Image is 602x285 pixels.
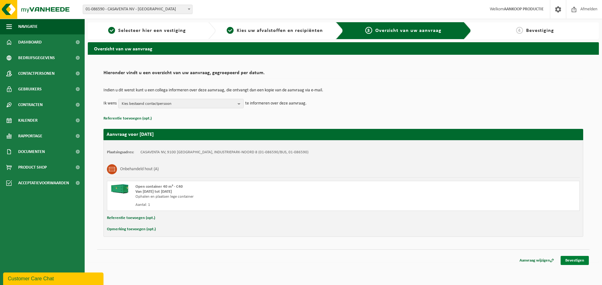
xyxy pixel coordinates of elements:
a: 1Selecteer hier een vestiging [91,27,203,34]
div: Aantal: 1 [135,202,368,207]
span: Rapportage [18,128,42,144]
button: Referentie toevoegen (opt.) [107,214,155,222]
p: te informeren over deze aanvraag. [245,99,307,108]
span: Overzicht van uw aanvraag [375,28,441,33]
span: Kies uw afvalstoffen en recipiënten [237,28,323,33]
img: HK-XC-40-GN-00.png [110,184,129,194]
span: Selecteer hier een vestiging [118,28,186,33]
button: Kies bestaand contactpersoon [118,99,244,108]
span: Dashboard [18,34,42,50]
div: Ophalen en plaatsen lege container [135,194,368,199]
span: Contracten [18,97,43,113]
td: CASAVENTA NV, 9100 [GEOGRAPHIC_DATA], INDUSTRIEPARK-NOORD 8 (01-086590/BUS, 01-086590) [140,150,309,155]
span: 3 [365,27,372,34]
span: Bedrijfsgegevens [18,50,55,66]
span: Documenten [18,144,45,160]
span: Gebruikers [18,81,42,97]
span: Navigatie [18,19,38,34]
p: Indien u dit wenst kunt u een collega informeren over deze aanvraag, die ontvangt dan een kopie v... [103,88,583,93]
span: Open container 40 m³ - C40 [135,185,183,189]
span: Kalender [18,113,38,128]
a: Aanvraag wijzigen [515,256,559,265]
a: Bevestigen [561,256,589,265]
p: Ik wens [103,99,117,108]
strong: AANKOOP PRODUCTIE [504,7,544,12]
span: 1 [108,27,115,34]
span: 4 [516,27,523,34]
a: 2Kies uw afvalstoffen en recipiënten [219,27,331,34]
h3: Onbehandeld hout (A) [120,164,159,174]
button: Opmerking toevoegen (opt.) [107,225,156,233]
span: Kies bestaand contactpersoon [122,99,235,109]
strong: Aanvraag voor [DATE] [107,132,154,137]
h2: Hieronder vindt u een overzicht van uw aanvraag, gegroepeerd per datum. [103,70,583,79]
span: 2 [227,27,234,34]
span: 01-086590 - CASAVENTA NV - SINT-NIKLAAS [83,5,192,14]
strong: Van [DATE] tot [DATE] [135,190,172,194]
iframe: chat widget [3,271,105,285]
span: Bevestiging [526,28,554,33]
button: Referentie toevoegen (opt.) [103,115,152,123]
h2: Overzicht van uw aanvraag [88,42,599,54]
span: Product Shop [18,160,47,175]
strong: Plaatsingsadres: [107,150,134,154]
span: Acceptatievoorwaarden [18,175,69,191]
span: Contactpersonen [18,66,55,81]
